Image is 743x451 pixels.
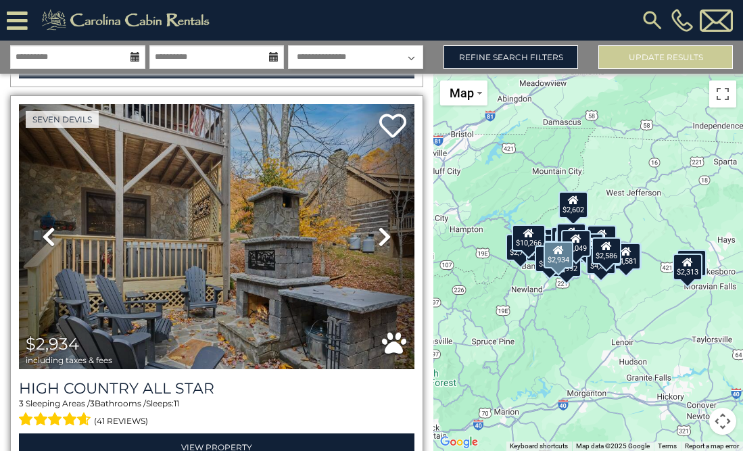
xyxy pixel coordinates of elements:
[587,225,617,252] div: $3,083
[506,234,535,261] div: $2,745
[26,356,112,364] span: including taxes & fees
[576,442,650,450] span: Map data ©2025 Google
[558,191,588,218] div: $2,602
[598,45,733,69] button: Update Results
[611,243,641,270] div: $4,581
[535,245,565,272] div: $3,341
[19,398,414,430] div: Sleeping Areas / Bathrooms / Sleeps:
[379,112,406,141] a: Add to favorites
[709,408,736,435] button: Map camera controls
[673,254,702,281] div: $2,313
[19,379,414,398] a: High Country All Star
[512,224,546,252] div: $10,266
[586,247,616,275] div: $4,582
[26,111,99,128] a: Seven Devils
[174,398,179,408] span: 11
[640,8,665,32] img: search-regular.svg
[34,7,221,34] img: Khaki-logo.png
[19,398,24,408] span: 3
[668,9,696,32] a: [PHONE_NUMBER]
[440,80,487,105] button: Change map style
[685,442,739,450] a: Report a map error
[26,334,79,354] span: $2,934
[19,104,414,369] img: thumbnail_165375857.jpeg
[592,237,621,264] div: $2,586
[437,433,481,451] a: Open this area in Google Maps (opens a new window)
[544,241,573,268] div: $2,934
[551,227,581,254] div: $3,031
[437,433,481,451] img: Google
[658,442,677,450] a: Terms (opens in new tab)
[90,398,95,408] span: 3
[561,230,591,257] div: $2,049
[94,412,148,430] span: (41 reviews)
[556,223,586,250] div: $4,381
[677,250,706,277] div: $6,155
[709,80,736,108] button: Toggle fullscreen view
[444,45,578,69] a: Refine Search Filters
[450,86,474,100] span: Map
[510,442,568,451] button: Keyboard shortcuts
